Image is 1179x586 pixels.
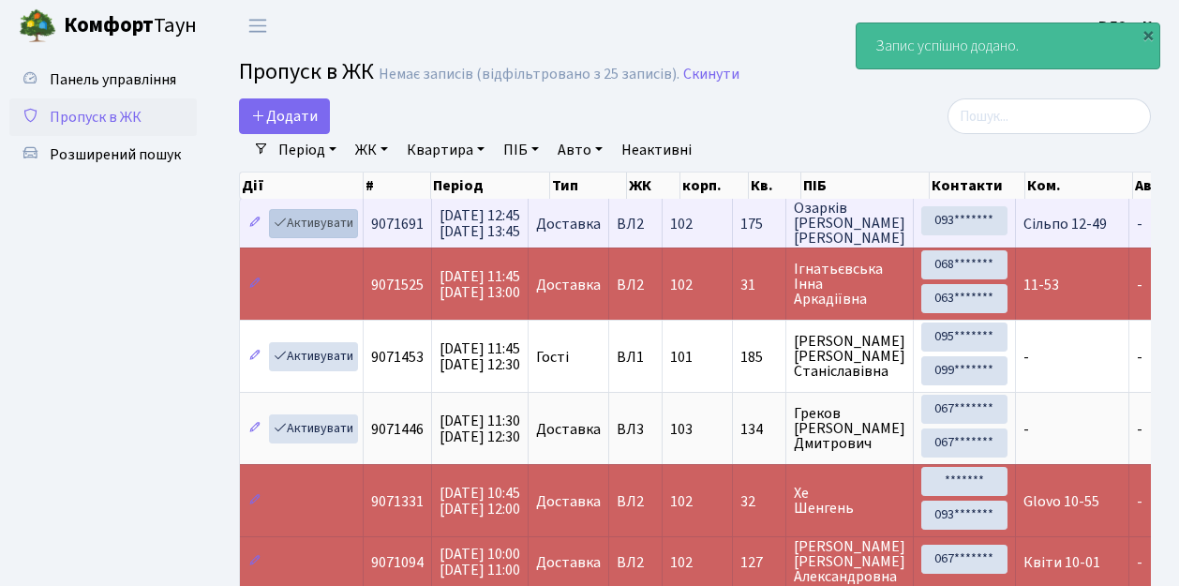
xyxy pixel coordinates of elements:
span: Доставка [536,555,601,570]
a: Активувати [269,342,358,371]
span: 9071094 [371,552,424,573]
span: 31 [740,278,778,293]
span: Хе Шенгень [794,486,905,516]
span: 9071446 [371,419,424,440]
span: - [1137,552,1142,573]
span: 101 [670,347,693,368]
span: Ігнатьєвська Інна Аркадіївна [794,262,905,307]
span: 102 [670,275,693,295]
span: [PERSON_NAME] [PERSON_NAME] Александровна [794,539,905,584]
span: - [1137,275,1142,295]
span: ВЛ1 [617,350,654,365]
span: Греков [PERSON_NAME] Дмитрович [794,406,905,451]
span: 102 [670,552,693,573]
span: [DATE] 10:45 [DATE] 12:00 [440,483,520,519]
span: [PERSON_NAME] [PERSON_NAME] Станіславівна [794,334,905,379]
a: ВЛ2 -. К. [1098,15,1157,38]
a: ЖК [348,134,395,166]
span: 175 [740,217,778,232]
span: [DATE] 11:30 [DATE] 12:30 [440,411,520,447]
div: × [1139,25,1157,44]
a: Неактивні [614,134,699,166]
a: Авто [550,134,610,166]
span: Доставка [536,422,601,437]
span: 9071691 [371,214,424,234]
span: ВЛ2 [617,217,654,232]
th: ПІБ [801,173,930,199]
b: Комфорт [64,10,154,40]
th: Контакти [930,173,1025,199]
span: - [1137,491,1142,512]
span: Пропуск в ЖК [50,107,142,128]
th: Період [431,173,550,199]
span: Квіти 10-01 [1023,552,1100,573]
span: ВЛ2 [617,555,654,570]
span: Озарків [PERSON_NAME] [PERSON_NAME] [794,201,905,246]
span: 11-53 [1023,275,1059,295]
a: Активувати [269,414,358,443]
span: Доставка [536,494,601,509]
span: Таун [64,10,197,42]
a: Розширений пошук [9,136,197,173]
button: Переключити навігацію [234,10,281,41]
span: Glovo 10-55 [1023,491,1099,512]
span: [DATE] 11:45 [DATE] 12:30 [440,338,520,375]
span: 32 [740,494,778,509]
span: Панель управління [50,69,176,90]
span: 103 [670,419,693,440]
span: Розширений пошук [50,144,181,165]
span: 9071331 [371,491,424,512]
span: 9071453 [371,347,424,368]
span: ВЛ2 [617,494,654,509]
span: Додати [251,106,318,127]
span: ВЛ2 [617,278,654,293]
span: - [1023,347,1029,368]
a: ПІБ [496,134,546,166]
span: [DATE] 12:45 [DATE] 13:45 [440,205,520,242]
span: 127 [740,555,778,570]
span: - [1137,347,1142,368]
span: 134 [740,422,778,437]
a: Скинути [683,66,739,83]
div: Запис успішно додано. [857,23,1159,68]
th: # [364,173,431,199]
span: - [1023,419,1029,440]
th: Кв. [749,173,801,199]
th: корп. [680,173,749,199]
span: [DATE] 11:45 [DATE] 13:00 [440,266,520,303]
img: logo.png [19,8,56,45]
span: 185 [740,350,778,365]
span: 9071525 [371,275,424,295]
div: Немає записів (відфільтровано з 25 записів). [379,66,679,83]
a: Активувати [269,209,358,238]
span: Гості [536,350,569,365]
span: 102 [670,491,693,512]
a: Період [271,134,344,166]
th: Дії [240,173,364,199]
a: Пропуск в ЖК [9,98,197,136]
span: - [1137,214,1142,234]
span: Доставка [536,217,601,232]
a: Додати [239,98,330,134]
span: Доставка [536,278,601,293]
span: Пропуск в ЖК [239,55,374,88]
span: ВЛ3 [617,422,654,437]
span: 102 [670,214,693,234]
span: [DATE] 10:00 [DATE] 11:00 [440,544,520,580]
input: Пошук... [948,98,1151,134]
th: ЖК [627,173,680,199]
span: - [1137,419,1142,440]
b: ВЛ2 -. К. [1098,16,1157,37]
a: Квартира [399,134,492,166]
a: Панель управління [9,61,197,98]
th: Тип [550,173,627,199]
th: Ком. [1025,173,1133,199]
span: Сільпо 12-49 [1023,214,1107,234]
